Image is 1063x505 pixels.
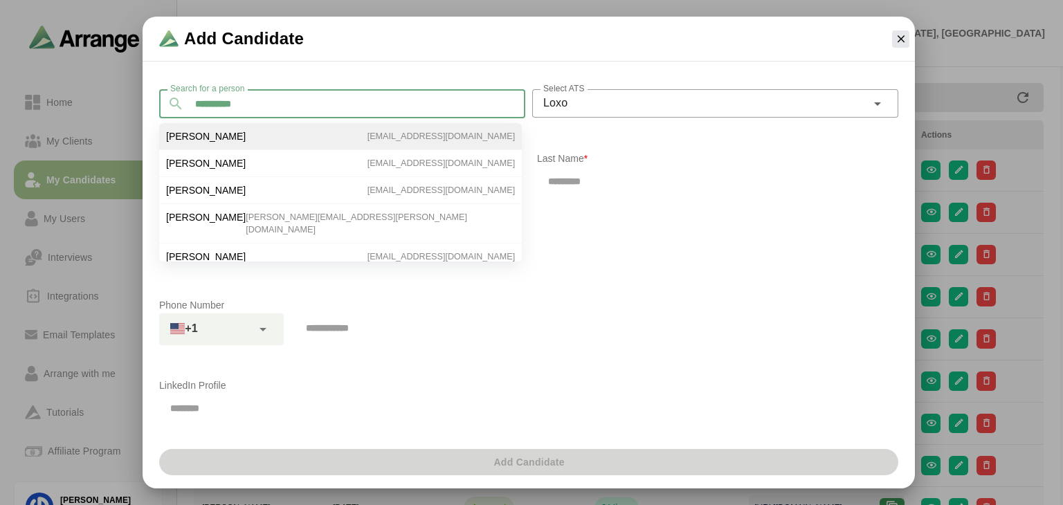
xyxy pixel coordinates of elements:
[166,211,246,236] span: [PERSON_NAME]
[166,130,246,143] span: [PERSON_NAME]
[159,297,898,313] p: Phone Number
[246,211,515,236] span: [PERSON_NAME][EMAIL_ADDRESS][PERSON_NAME][DOMAIN_NAME]
[367,250,515,263] span: [EMAIL_ADDRESS][DOMAIN_NAME]
[367,130,515,143] span: [EMAIL_ADDRESS][DOMAIN_NAME]
[166,250,246,263] span: [PERSON_NAME]
[367,184,515,196] span: [EMAIL_ADDRESS][DOMAIN_NAME]
[166,184,246,196] span: [PERSON_NAME]
[543,94,567,112] span: Loxo
[367,157,515,169] span: [EMAIL_ADDRESS][DOMAIN_NAME]
[166,157,246,169] span: [PERSON_NAME]
[537,150,898,167] p: Last Name
[184,28,304,50] span: Add Candidate
[159,377,898,394] p: LinkedIn Profile
[159,219,898,236] p: Email Address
